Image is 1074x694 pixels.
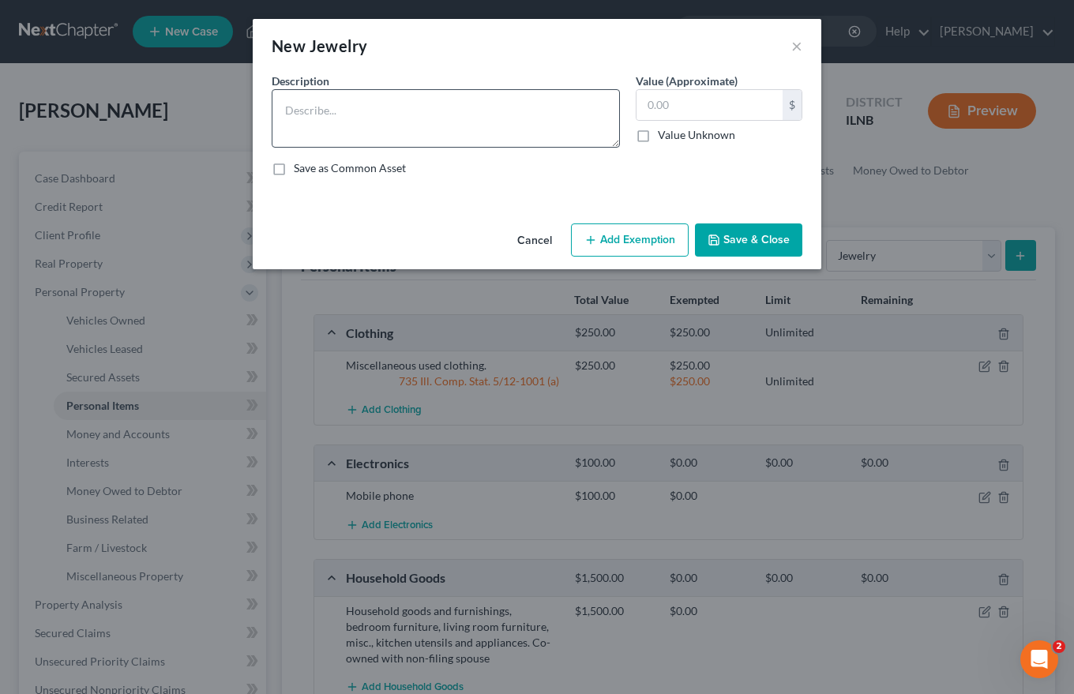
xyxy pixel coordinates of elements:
input: 0.00 [637,90,783,120]
iframe: Intercom live chat [1020,640,1058,678]
span: Description [272,74,329,88]
label: Value Unknown [658,127,735,143]
label: Value (Approximate) [636,73,738,89]
button: × [791,36,802,55]
button: Add Exemption [571,223,689,257]
button: Cancel [505,225,565,257]
button: Save & Close [695,223,802,257]
label: Save as Common Asset [294,160,406,176]
div: New Jewelry [272,35,367,57]
div: $ [783,90,802,120]
span: 2 [1053,640,1065,653]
